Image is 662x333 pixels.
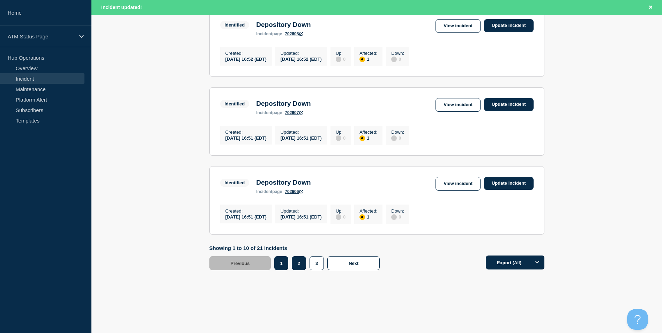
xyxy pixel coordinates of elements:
[281,51,322,56] p: Updated :
[292,256,306,270] button: 2
[281,56,322,62] div: [DATE] 16:52 (EDT)
[484,98,534,111] a: Update incident
[285,110,303,115] a: 702607
[225,214,267,220] div: [DATE] 16:51 (EDT)
[359,208,377,214] p: Affected :
[225,129,267,135] p: Created :
[627,309,648,330] iframe: Help Scout Beacon - Open
[256,189,272,194] span: incident
[336,129,345,135] p: Up :
[209,245,384,251] p: Showing 1 to 10 of 21 incidents
[336,135,345,141] div: 0
[101,5,142,10] span: Incident updated!
[336,214,341,220] div: disabled
[281,208,322,214] p: Updated :
[281,135,322,141] div: [DATE] 16:51 (EDT)
[391,208,404,214] p: Down :
[349,261,358,266] span: Next
[359,214,377,220] div: 1
[281,129,322,135] p: Updated :
[391,214,397,220] div: disabled
[220,21,250,29] span: Identified
[281,214,322,220] div: [DATE] 16:51 (EDT)
[486,256,544,269] button: Export (All)
[256,31,272,36] span: incident
[256,110,272,115] span: incident
[436,19,481,33] a: View incident
[530,256,544,269] button: Options
[436,177,481,191] a: View incident
[231,261,250,266] span: Previous
[359,56,377,62] div: 1
[327,256,380,270] button: Next
[436,98,481,112] a: View incident
[209,256,271,270] button: Previous
[225,135,267,141] div: [DATE] 16:51 (EDT)
[391,56,404,62] div: 0
[336,57,341,62] div: disabled
[256,189,282,194] p: page
[256,31,282,36] p: page
[359,129,377,135] p: Affected :
[359,57,365,62] div: affected
[359,135,365,141] div: affected
[310,256,324,270] button: 3
[220,179,250,187] span: Identified
[336,135,341,141] div: disabled
[285,31,303,36] a: 702608
[256,21,311,29] h3: Depository Down
[391,135,397,141] div: disabled
[274,256,288,270] button: 1
[391,57,397,62] div: disabled
[391,214,404,220] div: 0
[484,177,534,190] a: Update incident
[225,51,267,56] p: Created :
[391,135,404,141] div: 0
[256,110,282,115] p: page
[359,51,377,56] p: Affected :
[336,208,345,214] p: Up :
[225,56,267,62] div: [DATE] 16:52 (EDT)
[391,51,404,56] p: Down :
[646,3,655,12] button: Close banner
[359,214,365,220] div: affected
[336,51,345,56] p: Up :
[359,135,377,141] div: 1
[336,56,345,62] div: 0
[336,214,345,220] div: 0
[256,100,311,108] h3: Depository Down
[256,179,311,186] h3: Depository Down
[225,208,267,214] p: Created :
[391,129,404,135] p: Down :
[484,19,534,32] a: Update incident
[220,100,250,108] span: Identified
[8,34,75,39] p: ATM Status Page
[285,189,303,194] a: 702606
